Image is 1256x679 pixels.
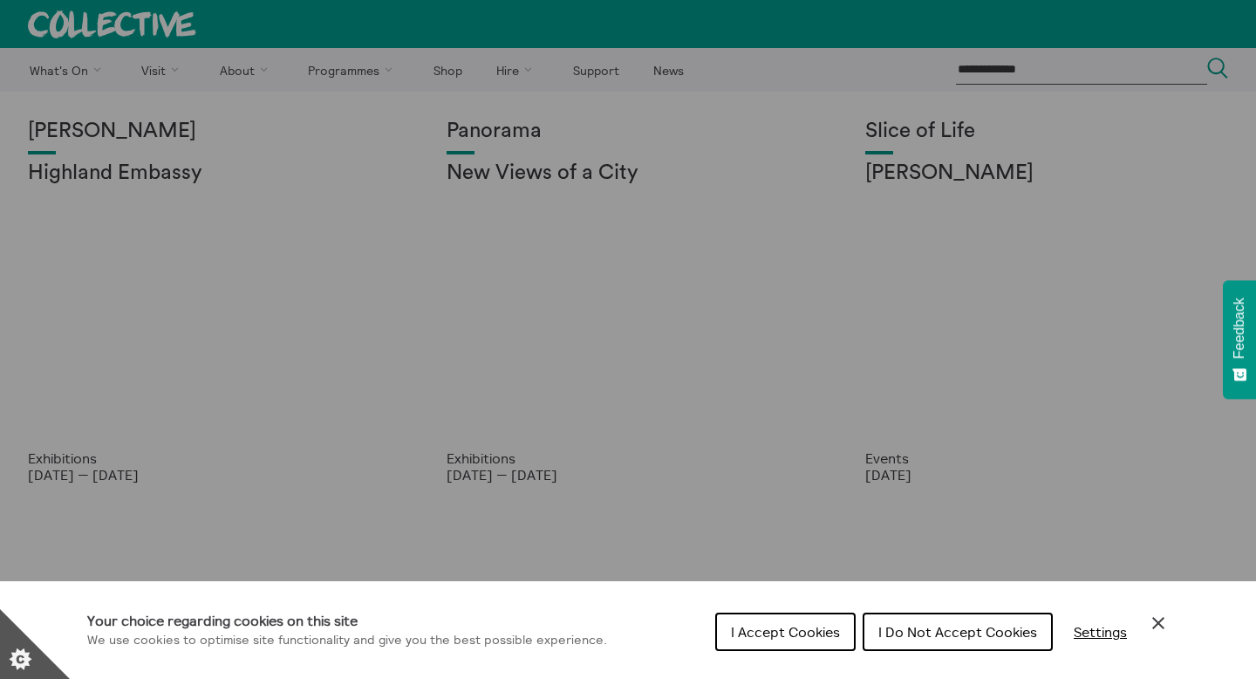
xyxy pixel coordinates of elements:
button: I Accept Cookies [715,613,856,651]
p: We use cookies to optimise site functionality and give you the best possible experience. [87,631,607,650]
span: Settings [1074,623,1127,641]
button: Settings [1060,614,1141,649]
button: Close Cookie Control [1148,613,1169,634]
button: Feedback - Show survey [1223,280,1256,399]
span: I Accept Cookies [731,623,840,641]
h1: Your choice regarding cookies on this site [87,610,607,631]
span: I Do Not Accept Cookies [878,623,1037,641]
button: I Do Not Accept Cookies [863,613,1053,651]
span: Feedback [1232,298,1247,359]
